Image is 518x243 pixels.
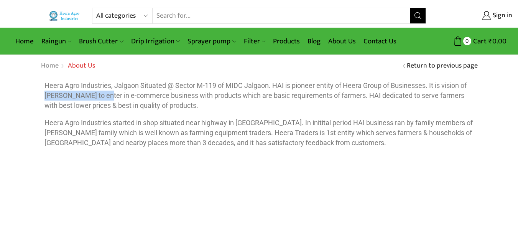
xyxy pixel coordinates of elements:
a: Blog [304,32,324,50]
a: Drip Irrigation [127,32,184,50]
a: Brush Cutter [75,32,127,50]
a: Sign in [437,9,512,23]
span: ₹ [488,35,492,47]
a: About Us [324,32,360,50]
a: Filter [240,32,269,50]
input: Search for... [153,8,410,23]
a: Home [41,61,59,71]
a: Contact Us [360,32,400,50]
a: Home [12,32,38,50]
a: 0 Cart ₹0.00 [434,34,506,48]
p: Heera Agro Industries started in shop situated near highway in [GEOGRAPHIC_DATA]. In initital per... [44,118,474,147]
bdi: 0.00 [488,35,506,47]
button: Search button [410,8,426,23]
span: About Us [68,60,95,71]
span: Cart [471,36,487,46]
span: 0 [463,37,471,45]
span: Sign in [491,11,512,21]
a: Sprayer pump [184,32,240,50]
p: Heera Agro Industries, Jalgaon Situated @ Sector M-119 of MIDC Jalgaon. HAI is pioneer entity of ... [44,81,474,110]
a: Return to previous page [407,61,478,71]
a: Raingun [38,32,75,50]
a: Products [269,32,304,50]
